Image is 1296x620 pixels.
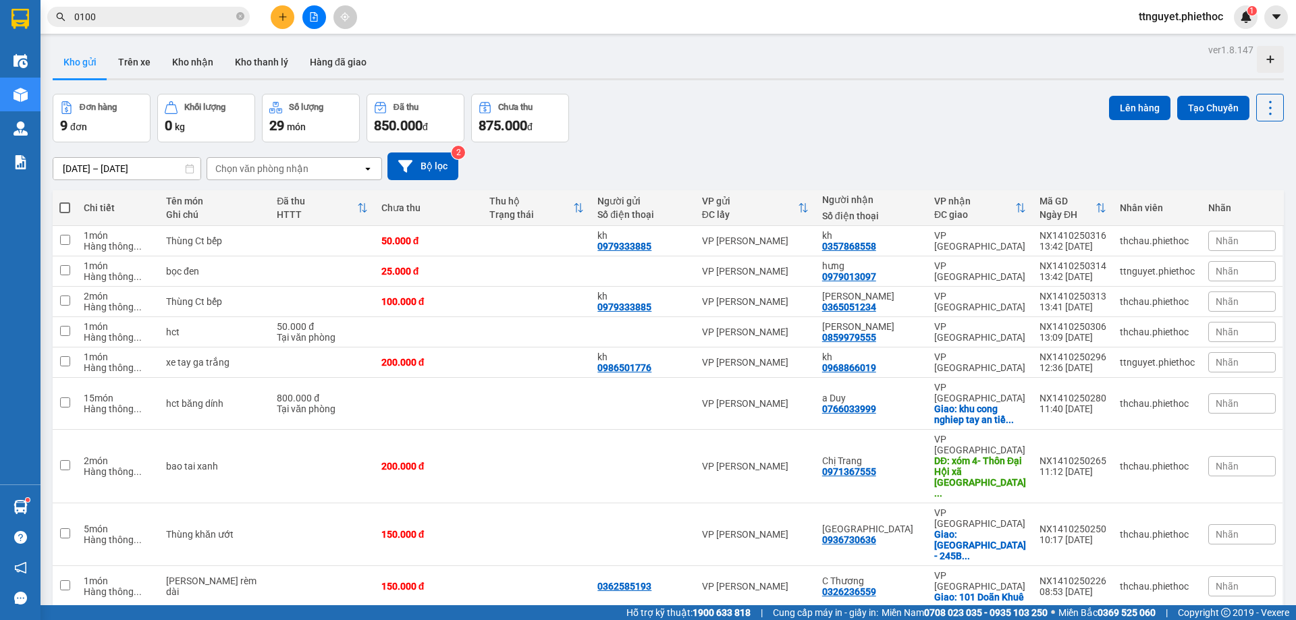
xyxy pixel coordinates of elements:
[84,455,153,466] div: 2 món
[1128,8,1234,25] span: ttnguyet.phiethoc
[702,235,809,246] div: VP [PERSON_NAME]
[13,54,28,68] img: warehouse-icon
[597,302,651,312] div: 0979333885
[702,327,809,337] div: VP [PERSON_NAME]
[367,94,464,142] button: Đã thu850.000đ
[277,196,356,206] div: Đã thu
[822,351,921,362] div: kh
[340,12,350,22] span: aim
[277,321,367,332] div: 50.000 đ
[84,534,153,545] div: Hàng thông thường
[1120,398,1195,409] div: thchau.phiethoc
[822,586,876,597] div: 0326236559
[597,581,651,592] div: 0362585193
[1120,581,1195,592] div: thchau.phiethoc
[60,117,67,134] span: 9
[1039,524,1106,534] div: NX1410250250
[822,534,876,545] div: 0936730636
[822,455,921,466] div: Chị Trang
[934,382,1026,403] div: VP [GEOGRAPHIC_DATA]
[822,332,876,343] div: 0859979555
[1039,271,1106,282] div: 13:42 [DATE]
[822,260,921,271] div: hưng
[70,121,87,132] span: đơn
[381,235,476,246] div: 50.000 đ
[224,46,299,78] button: Kho thanh lý
[597,291,688,302] div: kh
[269,117,284,134] span: 29
[84,230,153,241] div: 1 món
[471,94,569,142] button: Chưa thu875.000đ
[822,362,876,373] div: 0968866019
[934,230,1026,252] div: VP [GEOGRAPHIC_DATA]
[934,529,1026,561] div: Giao: WHITE PALACE - 245B Trần Thái Tông
[1216,235,1239,246] span: Nhãn
[84,271,153,282] div: Hàng thông thường
[270,190,374,226] th: Toggle SortBy
[1240,11,1252,23] img: icon-new-feature
[1039,575,1106,586] div: NX1410250226
[13,88,28,102] img: warehouse-icon
[1039,291,1106,302] div: NX1410250313
[934,488,942,499] span: ...
[962,551,970,561] span: ...
[423,121,428,132] span: đ
[822,524,921,534] div: White Palace
[1216,461,1239,472] span: Nhãn
[53,94,151,142] button: Đơn hàng9đơn
[84,586,153,597] div: Hàng thông thường
[271,5,294,29] button: plus
[489,196,573,206] div: Thu hộ
[277,393,367,403] div: 800.000 đ
[184,103,225,112] div: Khối lượng
[166,196,263,206] div: Tên món
[299,46,377,78] button: Hàng đã giao
[1120,327,1195,337] div: thchau.phiethoc
[934,403,1026,425] div: Giao: khu cong nghiep tay an tiền an
[53,158,200,179] input: Select a date range.
[1120,357,1195,368] div: ttnguyet.phiethoc
[381,296,476,307] div: 100.000 đ
[84,362,153,373] div: Hàng thông thường
[773,605,878,620] span: Cung cấp máy in - giấy in:
[822,194,921,205] div: Người nhận
[74,9,234,24] input: Tìm tên, số ĐT hoặc mã đơn
[166,235,263,246] div: Thùng Ct bếp
[822,291,921,302] div: Vương
[381,357,476,368] div: 200.000 đ
[1098,607,1156,618] strong: 0369 525 060
[1039,586,1106,597] div: 08:53 [DATE]
[597,351,688,362] div: kh
[13,500,28,514] img: warehouse-icon
[597,230,688,241] div: kh
[166,209,263,220] div: Ghi chú
[527,121,533,132] span: đ
[702,581,809,592] div: VP [PERSON_NAME]
[362,163,373,174] svg: open
[84,524,153,534] div: 5 món
[84,321,153,332] div: 1 món
[1120,296,1195,307] div: thchau.phiethoc
[597,362,651,373] div: 0986501776
[695,190,815,226] th: Toggle SortBy
[1216,529,1239,540] span: Nhãn
[84,260,153,271] div: 1 món
[262,94,360,142] button: Số lượng29món
[934,291,1026,312] div: VP [GEOGRAPHIC_DATA]
[157,94,255,142] button: Khối lượng0kg
[822,321,921,332] div: Anh Minh
[934,570,1026,592] div: VP [GEOGRAPHIC_DATA]
[1039,321,1106,332] div: NX1410250306
[84,291,153,302] div: 2 món
[289,103,323,112] div: Số lượng
[1039,241,1106,252] div: 13:42 [DATE]
[14,531,27,544] span: question-circle
[1039,362,1106,373] div: 12:36 [DATE]
[333,5,357,29] button: aim
[693,607,751,618] strong: 1900 633 818
[1247,6,1257,16] sup: 1
[302,5,326,29] button: file-add
[394,103,418,112] div: Đã thu
[1216,296,1239,307] span: Nhãn
[1120,235,1195,246] div: thchau.phiethoc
